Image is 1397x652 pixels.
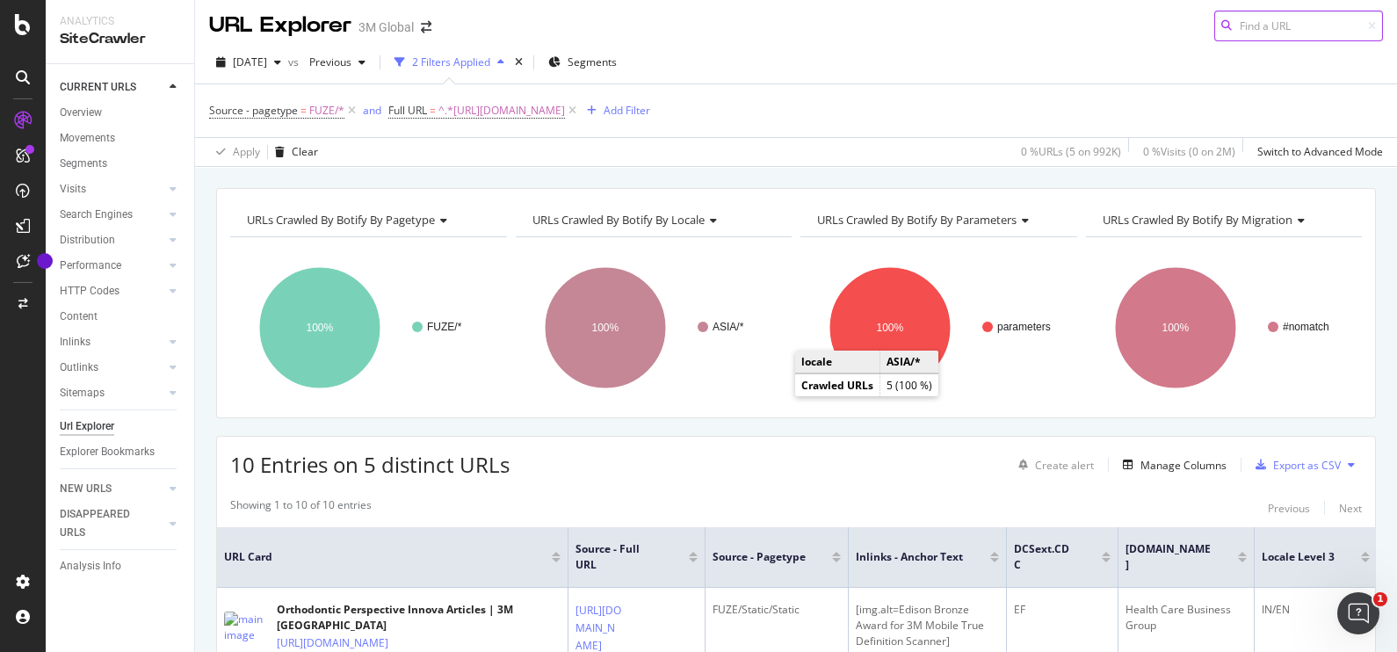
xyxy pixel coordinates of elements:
[421,21,431,33] div: arrow-right-arrow-left
[60,557,121,576] div: Analysis Info
[37,253,53,269] div: Tooltip anchor
[1011,451,1094,479] button: Create alert
[1035,458,1094,473] div: Create alert
[233,54,267,69] span: 2025 Sep. 7th
[209,48,288,76] button: [DATE]
[60,443,182,461] a: Explorer Bookmarks
[387,48,511,76] button: 2 Filters Applied
[516,251,788,404] svg: A chart.
[60,480,112,498] div: NEW URLS
[1262,602,1370,618] div: IN/EN
[60,443,155,461] div: Explorer Bookmarks
[60,129,115,148] div: Movements
[60,333,90,351] div: Inlinks
[795,374,880,397] td: Crawled URLs
[1099,206,1347,234] h4: URLs Crawled By Botify By migration
[1214,11,1383,41] input: Find a URL
[60,359,164,377] a: Outlinks
[795,351,880,373] td: locale
[713,321,744,333] text: ASIA/*
[568,54,617,69] span: Segments
[363,102,381,119] button: and
[1014,602,1111,618] div: EF
[1116,454,1227,475] button: Manage Columns
[1143,144,1235,159] div: 0 % Visits ( 0 on 2M )
[1140,458,1227,473] div: Manage Columns
[288,54,302,69] span: vs
[60,206,164,224] a: Search Engines
[224,612,268,643] img: main image
[60,282,119,301] div: HTTP Codes
[800,251,1073,404] svg: A chart.
[856,549,964,565] span: Inlinks - Anchor Text
[60,78,164,97] a: CURRENT URLS
[60,417,182,436] a: Url Explorer
[60,78,136,97] div: CURRENT URLS
[1339,497,1362,518] button: Next
[1021,144,1121,159] div: 0 % URLs ( 5 on 992K )
[511,54,526,71] div: times
[60,308,98,326] div: Content
[1086,251,1358,404] svg: A chart.
[1014,541,1075,573] span: DCSext.CDC
[224,549,547,565] span: URL Card
[60,359,98,377] div: Outlinks
[209,103,298,118] span: Source - pagetype
[233,144,260,159] div: Apply
[997,321,1051,333] text: parameters
[1373,592,1387,606] span: 1
[1126,541,1212,573] span: [DOMAIN_NAME]
[713,549,806,565] span: Source - pagetype
[430,103,436,118] span: =
[300,103,307,118] span: =
[302,54,351,69] span: Previous
[60,384,164,402] a: Sitemaps
[363,103,381,118] div: and
[60,206,133,224] div: Search Engines
[713,602,841,618] div: FUZE/Static/Static
[230,251,503,404] svg: A chart.
[1262,549,1335,565] span: locale Level 3
[575,541,662,573] span: Source - Full URL
[591,322,619,334] text: 100%
[292,144,318,159] div: Clear
[60,417,114,436] div: Url Explorer
[1273,458,1341,473] div: Export as CSV
[60,180,86,199] div: Visits
[60,180,164,199] a: Visits
[1103,212,1292,228] span: URLs Crawled By Botify By migration
[230,497,372,518] div: Showing 1 to 10 of 10 entries
[1339,501,1362,516] div: Next
[302,48,373,76] button: Previous
[60,480,164,498] a: NEW URLS
[307,322,334,334] text: 100%
[412,54,490,69] div: 2 Filters Applied
[243,206,491,234] h4: URLs Crawled By Botify By pagetype
[60,104,102,122] div: Overview
[532,212,705,228] span: URLs Crawled By Botify By locale
[60,14,180,29] div: Analytics
[60,505,148,542] div: DISAPPEARED URLS
[1268,501,1310,516] div: Previous
[60,104,182,122] a: Overview
[880,351,939,373] td: ASIA/*
[541,48,624,76] button: Segments
[814,206,1061,234] h4: URLs Crawled By Botify By parameters
[427,321,462,333] text: FUZE/*
[209,11,351,40] div: URL Explorer
[529,206,777,234] h4: URLs Crawled By Botify By locale
[1337,592,1379,634] iframe: Intercom live chat
[60,155,107,173] div: Segments
[1162,322,1189,334] text: 100%
[60,155,182,173] a: Segments
[60,282,164,301] a: HTTP Codes
[438,98,565,123] span: ^.*[URL][DOMAIN_NAME]
[604,103,650,118] div: Add Filter
[277,602,561,634] div: Orthodontic Perspective Innova Articles | 3M [GEOGRAPHIC_DATA]
[817,212,1017,228] span: URLs Crawled By Botify By parameters
[60,257,164,275] a: Performance
[60,557,182,576] a: Analysis Info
